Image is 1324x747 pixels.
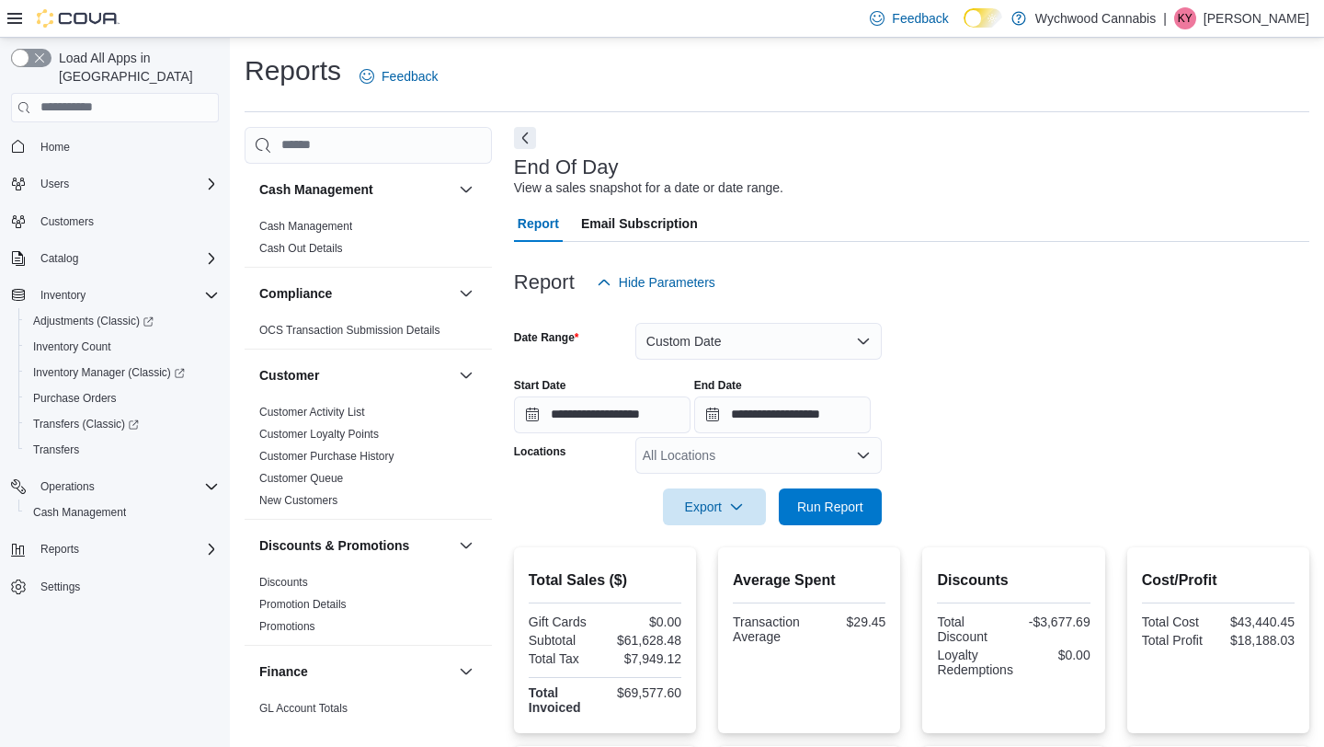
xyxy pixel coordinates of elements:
[259,662,451,681] button: Finance
[964,8,1002,28] input: Dark Mode
[33,538,219,560] span: Reports
[33,247,86,270] button: Catalog
[18,334,226,360] button: Inventory Count
[259,493,337,508] span: New Customers
[245,571,492,645] div: Discounts & Promotions
[856,448,871,463] button: Open list of options
[259,323,440,338] span: OCS Transaction Submission Details
[259,662,308,681] h3: Finance
[26,387,124,409] a: Purchase Orders
[892,9,948,28] span: Feedback
[259,619,315,634] span: Promotions
[1163,7,1167,29] p: |
[26,501,219,523] span: Cash Management
[259,219,352,234] span: Cash Management
[514,330,579,345] label: Date Range
[455,178,477,201] button: Cash Management
[259,575,308,590] span: Discounts
[259,406,365,419] a: Customer Activity List
[937,615,1010,644] div: Total Discount
[33,136,77,158] a: Home
[259,405,365,419] span: Customer Activity List
[26,362,219,384] span: Inventory Manager (Classic)
[455,661,477,683] button: Finance
[1142,615,1215,629] div: Total Cost
[259,494,337,507] a: New Customers
[33,314,154,328] span: Adjustments (Classic)
[1021,648,1090,662] div: $0.00
[259,536,451,555] button: Discounts & Promotions
[4,282,226,308] button: Inventory
[26,336,219,358] span: Inventory Count
[4,474,226,500] button: Operations
[33,211,101,233] a: Customers
[1222,633,1295,648] div: $18,188.03
[18,437,226,463] button: Transfers
[514,378,566,393] label: Start Date
[779,488,882,525] button: Run Report
[26,439,219,461] span: Transfers
[733,615,805,644] div: Transaction Average
[1174,7,1196,29] div: Kristina Yin
[259,324,440,337] a: OCS Transaction Submission Details
[26,501,133,523] a: Cash Management
[514,127,536,149] button: Next
[18,500,226,525] button: Cash Management
[259,598,347,611] a: Promotion Details
[733,569,885,592] h2: Average Spent
[529,685,581,715] strong: Total Invoiced
[1222,615,1295,629] div: $43,440.45
[259,427,379,442] span: Customer Loyalty Points
[674,488,755,525] span: Export
[33,538,86,560] button: Reports
[33,173,219,195] span: Users
[40,580,80,594] span: Settings
[694,396,871,433] input: Press the down key to open a popover containing a calendar.
[33,576,87,598] a: Settings
[26,439,86,461] a: Transfers
[529,633,601,648] div: Subtotal
[259,723,339,738] span: GL Transactions
[259,472,343,485] a: Customer Queue
[259,576,308,589] a: Discounts
[514,271,575,293] h3: Report
[33,505,126,520] span: Cash Management
[1018,615,1090,629] div: -$3,677.69
[259,536,409,555] h3: Discounts & Promotions
[259,241,343,256] span: Cash Out Details
[259,284,451,303] button: Compliance
[18,411,226,437] a: Transfers (Classic)
[1142,569,1295,592] h2: Cost/Profit
[514,444,566,459] label: Locations
[18,360,226,385] a: Inventory Manager (Classic)
[26,362,192,384] a: Inventory Manager (Classic)
[18,385,226,411] button: Purchase Orders
[382,67,438,86] span: Feedback
[40,140,70,155] span: Home
[514,156,619,178] h3: End Of Day
[609,633,681,648] div: $61,628.48
[529,651,601,666] div: Total Tax
[33,284,219,306] span: Inventory
[609,615,681,629] div: $0.00
[797,498,863,516] span: Run Report
[1178,7,1193,29] span: KY
[813,615,885,629] div: $29.45
[1142,633,1215,648] div: Total Profit
[26,310,219,332] span: Adjustments (Classic)
[51,49,219,86] span: Load All Apps in [GEOGRAPHIC_DATA]
[40,479,95,494] span: Operations
[33,339,111,354] span: Inventory Count
[4,536,226,562] button: Reports
[352,58,445,95] a: Feedback
[245,215,492,267] div: Cash Management
[259,701,348,716] span: GL Account Totals
[619,273,715,292] span: Hide Parameters
[4,246,226,271] button: Catalog
[33,247,219,270] span: Catalog
[529,615,601,629] div: Gift Cards
[581,205,698,242] span: Email Subscription
[40,177,69,191] span: Users
[937,648,1013,677] div: Loyalty Redemptions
